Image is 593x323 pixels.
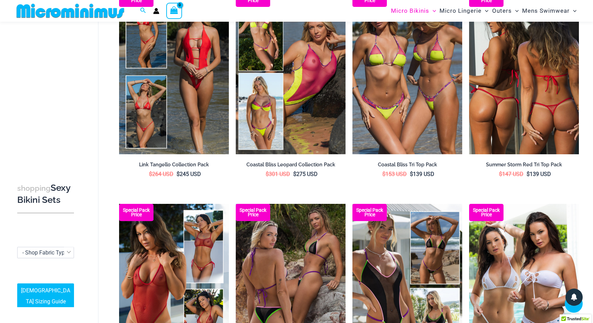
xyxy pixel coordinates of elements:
[512,2,519,20] span: Menu Toggle
[119,161,229,170] a: Link Tangello Collection Pack
[14,3,127,19] img: MM SHOP LOGO FLAT
[469,161,579,168] h2: Summer Storm Red Tri Top Pack
[469,161,579,170] a: Summer Storm Red Tri Top Pack
[492,2,512,20] span: Outers
[352,208,387,217] b: Special Pack Price
[389,2,438,20] a: Micro BikinisMenu ToggleMenu Toggle
[481,2,488,20] span: Menu Toggle
[388,1,579,21] nav: Site Navigation
[440,2,481,20] span: Micro Lingerie
[293,171,296,177] span: $
[499,171,523,177] bdi: 147 USD
[17,247,74,258] span: - Shop Fabric Type
[166,3,182,19] a: View Shopping Cart, empty
[490,2,520,20] a: OutersMenu ToggleMenu Toggle
[352,161,462,170] a: Coastal Bliss Tri Top Pack
[236,208,270,217] b: Special Pack Price
[17,182,74,206] h3: Sexy Bikini Sets
[17,23,79,161] iframe: TrustedSite Certified
[17,284,74,309] a: [DEMOGRAPHIC_DATA] Sizing Guide
[391,2,429,20] span: Micro Bikinis
[140,7,146,15] a: Search icon link
[382,171,385,177] span: $
[18,247,74,258] span: - Shop Fabric Type
[469,208,504,217] b: Special Pack Price
[429,2,436,20] span: Menu Toggle
[410,171,434,177] bdi: 139 USD
[266,171,269,177] span: $
[527,171,551,177] bdi: 139 USD
[177,171,180,177] span: $
[149,171,152,177] span: $
[499,171,502,177] span: $
[522,2,570,20] span: Mens Swimwear
[22,249,67,256] span: - Shop Fabric Type
[438,2,490,20] a: Micro LingerieMenu ToggleMenu Toggle
[177,171,201,177] bdi: 245 USD
[17,184,51,192] span: shopping
[153,8,159,14] a: Account icon link
[119,208,153,217] b: Special Pack Price
[520,2,578,20] a: Mens SwimwearMenu ToggleMenu Toggle
[410,171,413,177] span: $
[293,171,318,177] bdi: 275 USD
[352,161,462,168] h2: Coastal Bliss Tri Top Pack
[570,2,576,20] span: Menu Toggle
[149,171,173,177] bdi: 264 USD
[382,171,407,177] bdi: 153 USD
[236,161,346,170] a: Coastal Bliss Leopard Collection Pack
[266,171,290,177] bdi: 301 USD
[236,161,346,168] h2: Coastal Bliss Leopard Collection Pack
[527,171,530,177] span: $
[119,161,229,168] h2: Link Tangello Collection Pack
